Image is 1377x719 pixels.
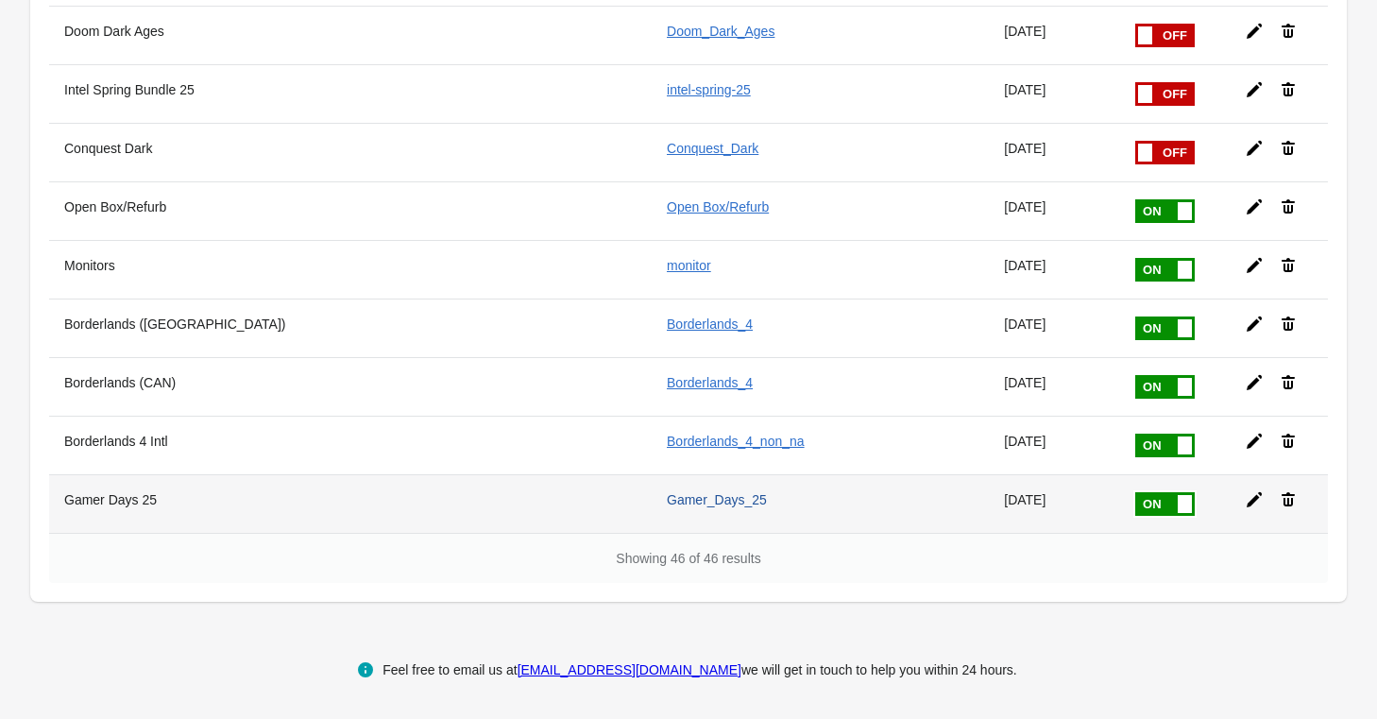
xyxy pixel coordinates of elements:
td: [DATE] [989,416,1118,474]
div: Showing 46 of 46 results [49,533,1328,583]
th: Open Box/Refurb [49,181,652,240]
th: Conquest Dark [49,123,652,181]
th: Gamer Days 25 [49,474,652,533]
td: [DATE] [989,181,1118,240]
td: [DATE] [989,123,1118,181]
a: Gamer_Days_25 [667,492,767,507]
a: Borderlands_4 [667,317,753,332]
th: Doom Dark Ages [49,6,652,64]
a: [EMAIL_ADDRESS][DOMAIN_NAME] [518,662,741,677]
a: Borderlands_4_non_na [667,434,805,449]
div: Feel free to email us at we will get in touch to help you within 24 hours. [382,659,1017,681]
a: intel-spring-25 [667,82,751,97]
a: Conquest_Dark [667,141,758,156]
td: [DATE] [989,474,1118,533]
th: Borderlands (CAN) [49,357,652,416]
td: [DATE] [989,6,1118,64]
a: Borderlands_4 [667,375,753,390]
td: [DATE] [989,299,1118,357]
th: Borderlands 4 Intl [49,416,652,474]
td: [DATE] [989,240,1118,299]
td: [DATE] [989,357,1118,416]
a: monitor [667,258,711,273]
th: Monitors [49,240,652,299]
a: Doom_Dark_Ages [667,24,774,39]
th: Borderlands ([GEOGRAPHIC_DATA]) [49,299,652,357]
th: Intel Spring Bundle 25 [49,64,652,123]
td: [DATE] [989,64,1118,123]
a: Open Box/Refurb [667,199,769,214]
